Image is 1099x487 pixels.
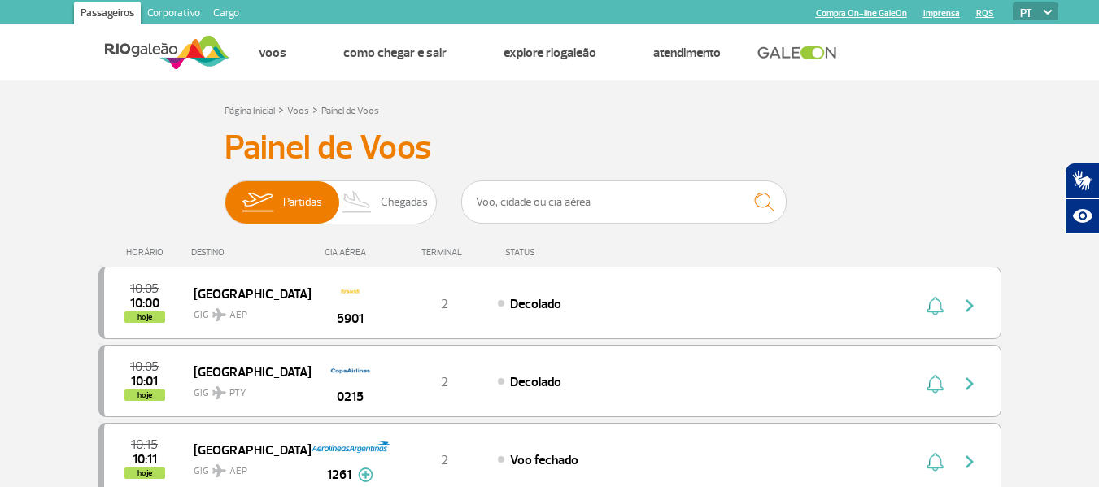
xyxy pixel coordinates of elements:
[1065,163,1099,198] button: Abrir tradutor de língua de sinais.
[960,374,979,394] img: seta-direita-painel-voo.svg
[74,2,141,28] a: Passageiros
[312,100,318,119] a: >
[381,181,428,224] span: Chegadas
[461,180,787,224] input: Voo, cidade ou cia aérea
[927,374,944,394] img: sino-painel-voo.svg
[103,247,192,258] div: HORÁRIO
[130,298,159,309] span: 2025-08-27 10:00:28
[334,181,382,224] img: slider-desembarque
[976,8,994,19] a: RQS
[194,361,298,382] span: [GEOGRAPHIC_DATA]
[1065,198,1099,234] button: Abrir recursos assistivos.
[923,8,960,19] a: Imprensa
[133,454,157,465] span: 2025-08-27 10:11:17
[194,283,298,304] span: [GEOGRAPHIC_DATA]
[225,105,275,117] a: Página Inicial
[510,452,578,468] span: Voo fechado
[321,105,379,117] a: Painel de Voos
[391,247,497,258] div: TERMINAL
[130,283,159,294] span: 2025-08-27 10:05:00
[278,100,284,119] a: >
[229,386,246,401] span: PTY
[232,181,283,224] img: slider-embarque
[130,361,159,372] span: 2025-08-27 10:05:00
[816,8,907,19] a: Compra On-line GaleOn
[191,247,310,258] div: DESTINO
[194,299,298,323] span: GIG
[283,181,322,224] span: Partidas
[504,45,596,61] a: Explore RIOgaleão
[194,377,298,401] span: GIG
[343,45,447,61] a: Como chegar e sair
[124,311,165,323] span: hoje
[497,247,630,258] div: STATUS
[927,296,944,315] img: sino-painel-voo.svg
[124,389,165,401] span: hoje
[441,452,448,468] span: 2
[653,45,721,61] a: Atendimento
[337,387,364,407] span: 0215
[358,467,373,482] img: mais-info-painel-voo.svg
[287,105,309,117] a: Voos
[441,374,448,390] span: 2
[212,464,226,477] img: destiny_airplane.svg
[960,452,979,472] img: seta-direita-painel-voo.svg
[927,452,944,472] img: sino-painel-voo.svg
[960,296,979,315] img: seta-direita-painel-voo.svg
[337,309,364,328] span: 5901
[441,296,448,312] span: 2
[259,45,286,61] a: Voos
[131,376,158,387] span: 2025-08-27 10:01:42
[229,464,247,479] span: AEP
[510,374,561,390] span: Decolado
[141,2,207,28] a: Corporativo
[327,465,351,485] span: 1261
[207,2,246,28] a: Cargo
[225,128,875,168] h3: Painel de Voos
[124,467,165,479] span: hoje
[194,455,298,479] span: GIG
[194,439,298,460] span: [GEOGRAPHIC_DATA]
[229,308,247,323] span: AEP
[131,439,158,450] span: 2025-08-27 10:15:00
[212,308,226,321] img: destiny_airplane.svg
[1065,163,1099,234] div: Plugin de acessibilidade da Hand Talk.
[510,296,561,312] span: Decolado
[212,386,226,399] img: destiny_airplane.svg
[310,247,391,258] div: CIA AÉREA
